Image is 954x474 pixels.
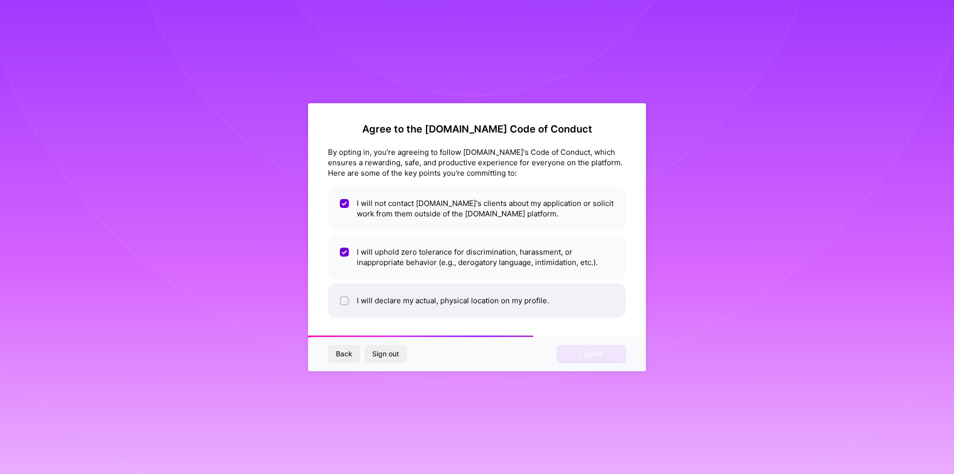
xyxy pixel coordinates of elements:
[328,186,626,231] li: I will not contact [DOMAIN_NAME]'s clients about my application or solicit work from them outside...
[328,345,360,363] button: Back
[364,345,407,363] button: Sign out
[372,349,399,359] span: Sign out
[328,147,626,178] div: By opting in, you're agreeing to follow [DOMAIN_NAME]'s Code of Conduct, which ensures a rewardin...
[328,235,626,279] li: I will uphold zero tolerance for discrimination, harassment, or inappropriate behavior (e.g., der...
[328,123,626,135] h2: Agree to the [DOMAIN_NAME] Code of Conduct
[336,349,352,359] span: Back
[328,283,626,318] li: I will declare my actual, physical location on my profile.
